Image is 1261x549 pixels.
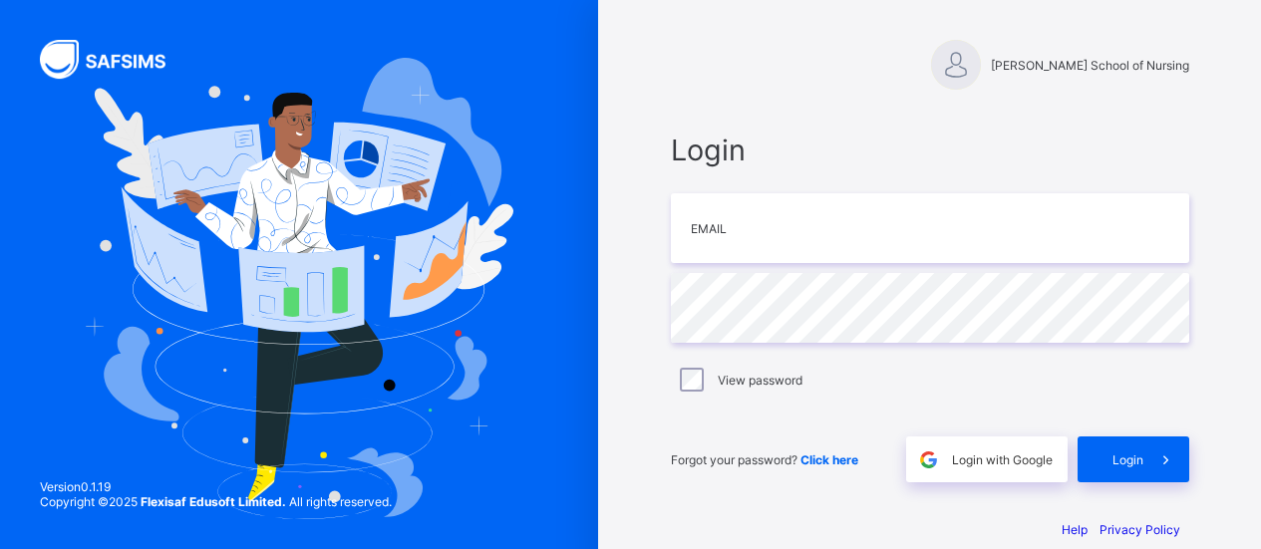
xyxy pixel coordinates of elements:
[1062,522,1088,537] a: Help
[671,452,858,467] span: Forgot your password?
[800,452,858,467] a: Click here
[1100,522,1180,537] a: Privacy Policy
[40,479,392,494] span: Version 0.1.19
[40,40,189,79] img: SAFSIMS Logo
[141,494,286,509] strong: Flexisaf Edusoft Limited.
[952,452,1053,467] span: Login with Google
[85,58,514,519] img: Hero Image
[671,133,1189,167] span: Login
[1112,452,1143,467] span: Login
[917,448,940,471] img: google.396cfc9801f0270233282035f929180a.svg
[991,58,1189,73] span: [PERSON_NAME] School of Nursing
[40,494,392,509] span: Copyright © 2025 All rights reserved.
[718,373,802,388] label: View password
